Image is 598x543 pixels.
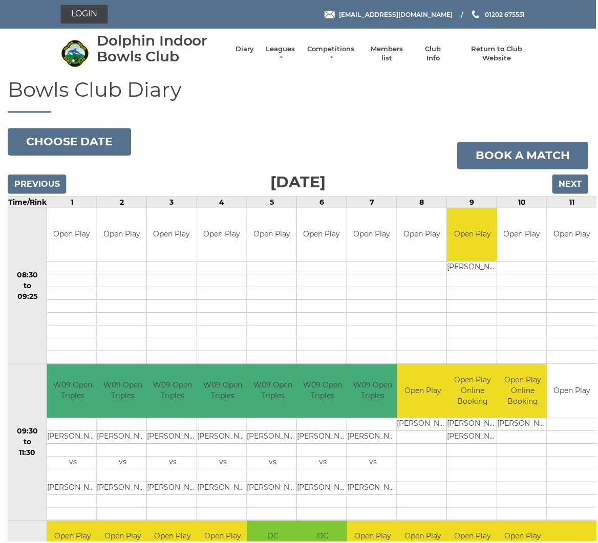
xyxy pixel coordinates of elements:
[499,197,549,208] td: 10
[326,10,454,19] a: Email [EMAIL_ADDRESS][DOMAIN_NAME]
[298,197,348,208] td: 6
[47,197,97,208] td: 1
[97,458,149,470] td: vs
[198,483,249,496] td: [PERSON_NAME]
[420,45,450,63] a: Club Info
[298,483,350,496] td: [PERSON_NAME]
[298,209,348,263] td: Open Play
[61,5,108,24] a: Login
[47,483,99,496] td: [PERSON_NAME]
[448,365,500,419] td: Open Play Online Booking
[265,45,297,63] a: Leagues
[248,483,300,496] td: [PERSON_NAME]
[448,419,500,432] td: [PERSON_NAME]
[348,432,400,445] td: [PERSON_NAME]
[367,45,409,63] a: Members list
[459,142,590,170] a: Book a match
[248,365,300,419] td: W09 Open Triples
[147,458,199,470] td: vs
[147,197,198,208] td: 3
[8,208,47,365] td: 08:30 to 09:25
[248,432,300,445] td: [PERSON_NAME]
[198,432,249,445] td: [PERSON_NAME]
[8,197,47,208] td: Time/Rink
[198,458,249,470] td: vs
[8,128,132,156] button: Choose date
[248,197,298,208] td: 5
[499,209,548,263] td: Open Play
[198,197,248,208] td: 4
[47,432,99,445] td: [PERSON_NAME]
[147,365,199,419] td: W09 Open Triples
[499,365,550,419] td: Open Play Online Booking
[8,175,67,194] input: Previous
[472,10,527,19] a: Phone us 01202 675551
[47,365,99,419] td: W09 Open Triples
[326,11,336,18] img: Email
[61,39,89,68] img: Dolphin Indoor Bowls Club
[97,197,147,208] td: 2
[147,483,199,496] td: [PERSON_NAME]
[147,432,199,445] td: [PERSON_NAME]
[298,432,350,445] td: [PERSON_NAME]
[348,458,400,470] td: vs
[248,458,300,470] td: vs
[298,365,350,419] td: W09 Open Triples
[298,458,350,470] td: vs
[448,263,500,275] td: [PERSON_NAME]
[47,209,97,263] td: Open Play
[486,10,527,18] span: 01202 675551
[237,45,255,54] a: Diary
[448,197,499,208] td: 9
[474,10,481,18] img: Phone us
[198,209,247,263] td: Open Play
[398,365,450,419] td: Open Play
[348,365,400,419] td: W09 Open Triples
[348,197,398,208] td: 7
[340,10,454,18] span: [EMAIL_ADDRESS][DOMAIN_NAME]
[97,483,149,496] td: [PERSON_NAME]
[348,483,400,496] td: [PERSON_NAME]
[97,33,226,64] div: Dolphin Indoor Bowls Club
[248,209,297,263] td: Open Play
[47,458,99,470] td: vs
[398,209,448,263] td: Open Play
[554,175,590,194] input: Next
[398,197,448,208] td: 8
[8,79,590,113] h1: Bowls Club Diary
[8,365,47,523] td: 09:30 to 11:30
[348,209,398,263] td: Open Play
[97,432,149,445] td: [PERSON_NAME]
[147,209,197,263] td: Open Play
[97,209,147,263] td: Open Play
[308,45,357,63] a: Competitions
[499,419,550,432] td: [PERSON_NAME]
[448,432,500,445] td: [PERSON_NAME]
[448,209,500,263] td: Open Play
[198,365,249,419] td: W09 Open Triples
[97,365,149,419] td: W09 Open Triples
[460,45,537,63] a: Return to Club Website
[398,419,450,432] td: [PERSON_NAME]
